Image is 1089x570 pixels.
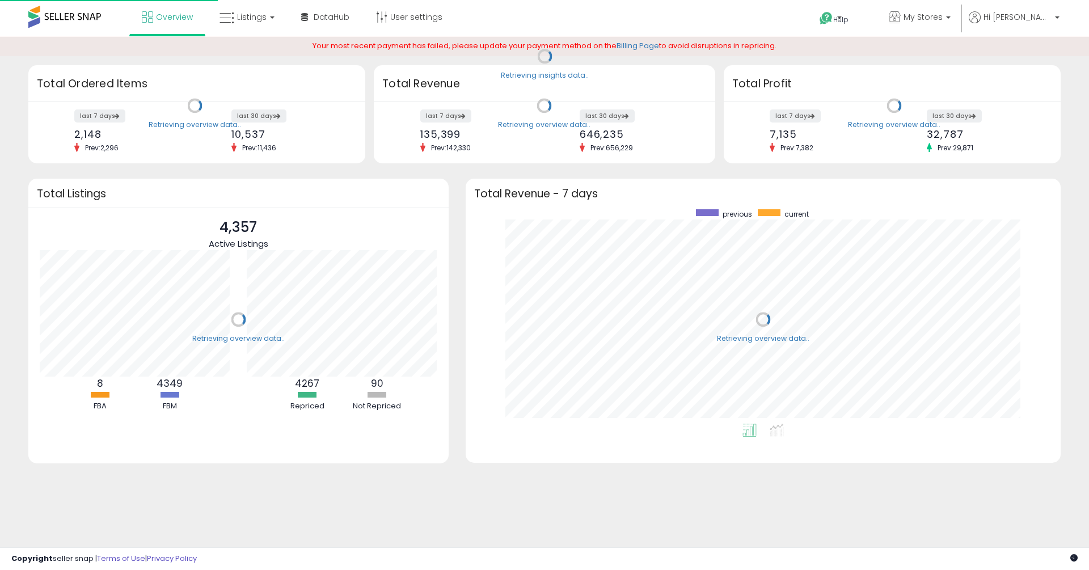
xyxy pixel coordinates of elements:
[498,120,590,130] div: Retrieving overview data..
[819,11,833,26] i: Get Help
[192,333,285,344] div: Retrieving overview data..
[811,3,871,37] a: Help
[313,40,776,51] span: Your most recent payment has failed, please update your payment method on the to avoid disruption...
[848,120,940,130] div: Retrieving overview data..
[984,11,1052,23] span: Hi [PERSON_NAME]
[969,11,1060,37] a: Hi [PERSON_NAME]
[149,120,241,130] div: Retrieving overview data..
[617,40,659,51] a: Billing Page
[156,11,193,23] span: Overview
[717,333,809,344] div: Retrieving overview data..
[314,11,349,23] span: DataHub
[904,11,943,23] span: My Stores
[237,11,267,23] span: Listings
[833,15,849,24] span: Help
